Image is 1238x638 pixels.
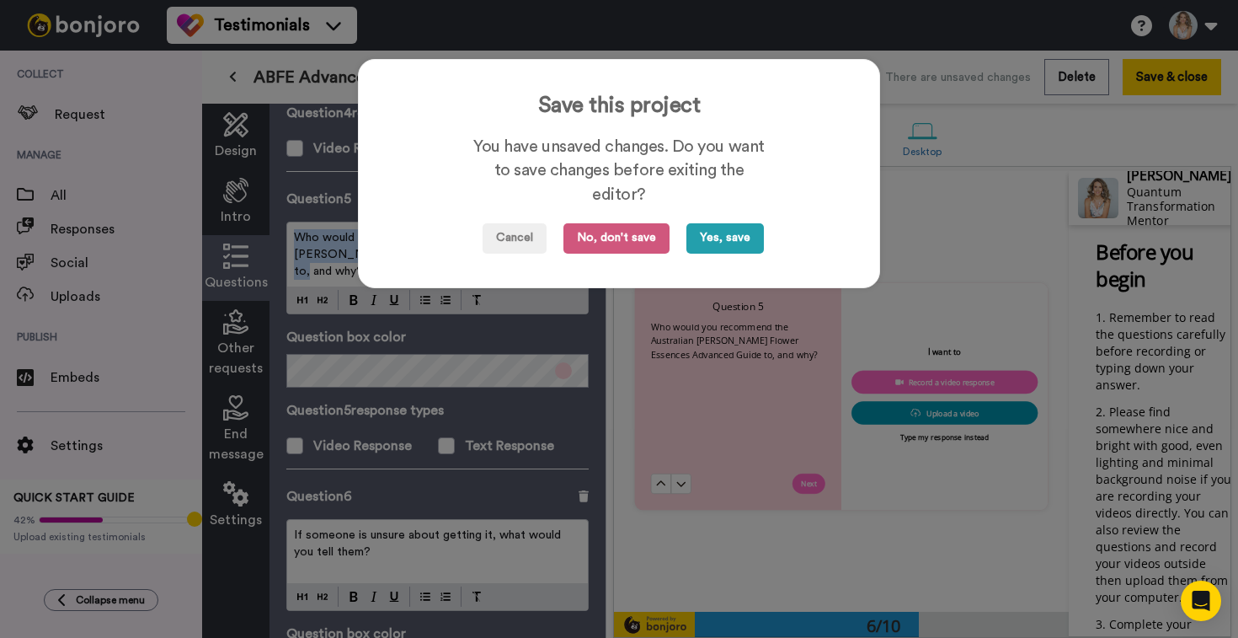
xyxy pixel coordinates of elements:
[563,223,670,254] button: No, don't save
[686,223,764,254] button: Yes, save
[483,223,547,254] button: Cancel
[392,94,846,118] h3: Save this project
[472,135,766,207] div: You have unsaved changes. Do you want to save changes before exiting the editor?
[1181,581,1221,621] div: Open Intercom Messenger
